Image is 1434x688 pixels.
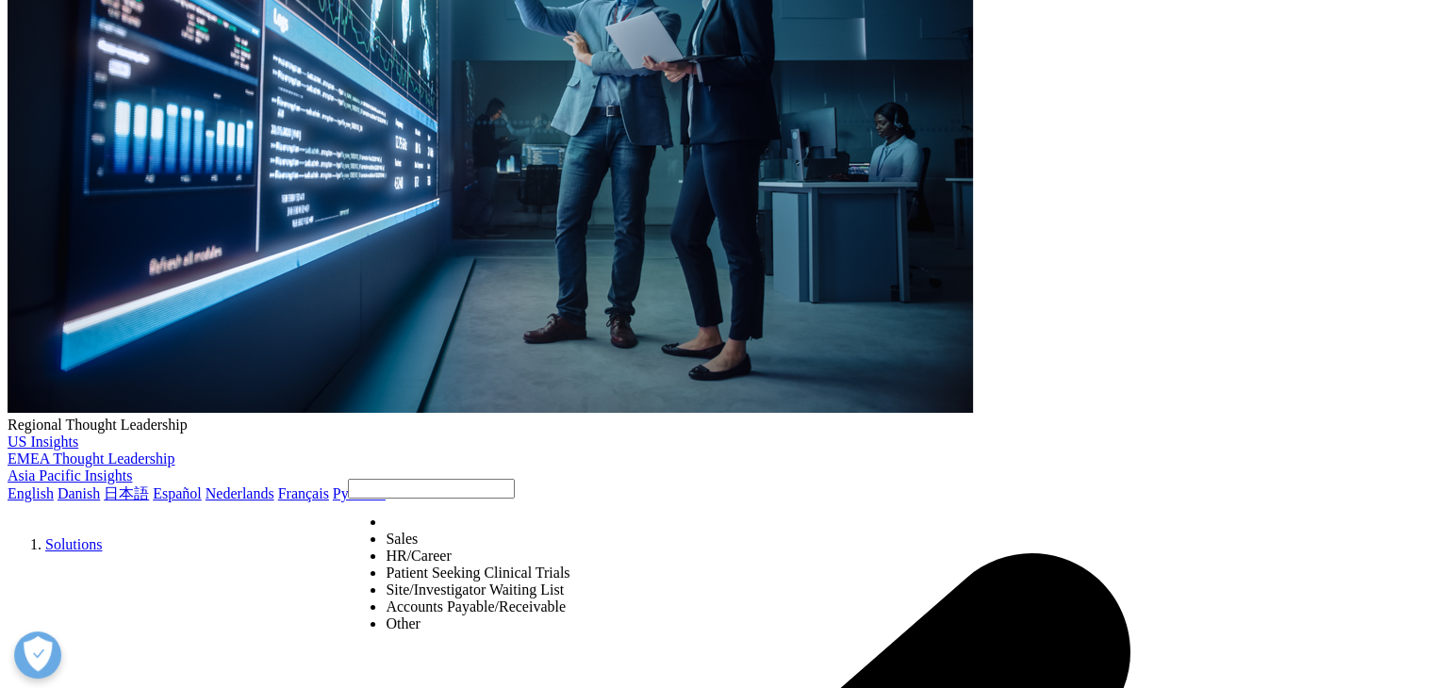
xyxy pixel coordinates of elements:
[333,485,386,501] a: Русский
[8,417,1426,434] div: Regional Thought Leadership
[104,485,149,501] a: 日本語
[206,485,274,501] a: Nederlands
[386,565,569,582] li: Patient Seeking Clinical Trials
[153,485,202,501] a: Español
[386,598,569,615] li: Accounts Payable/Receivable
[386,615,569,632] li: Other
[8,485,54,501] a: English
[278,485,329,501] a: Français
[14,631,61,679] button: Open Preferences
[8,450,174,467] a: EMEA Thought Leadership
[386,531,569,548] li: Sales
[45,536,102,552] a: Solutions
[8,467,132,483] a: Asia Pacific Insights
[386,548,569,565] li: HR/Career
[386,582,569,598] li: Site/Investigator Waiting List
[58,485,100,501] a: Danish
[8,434,78,450] a: US Insights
